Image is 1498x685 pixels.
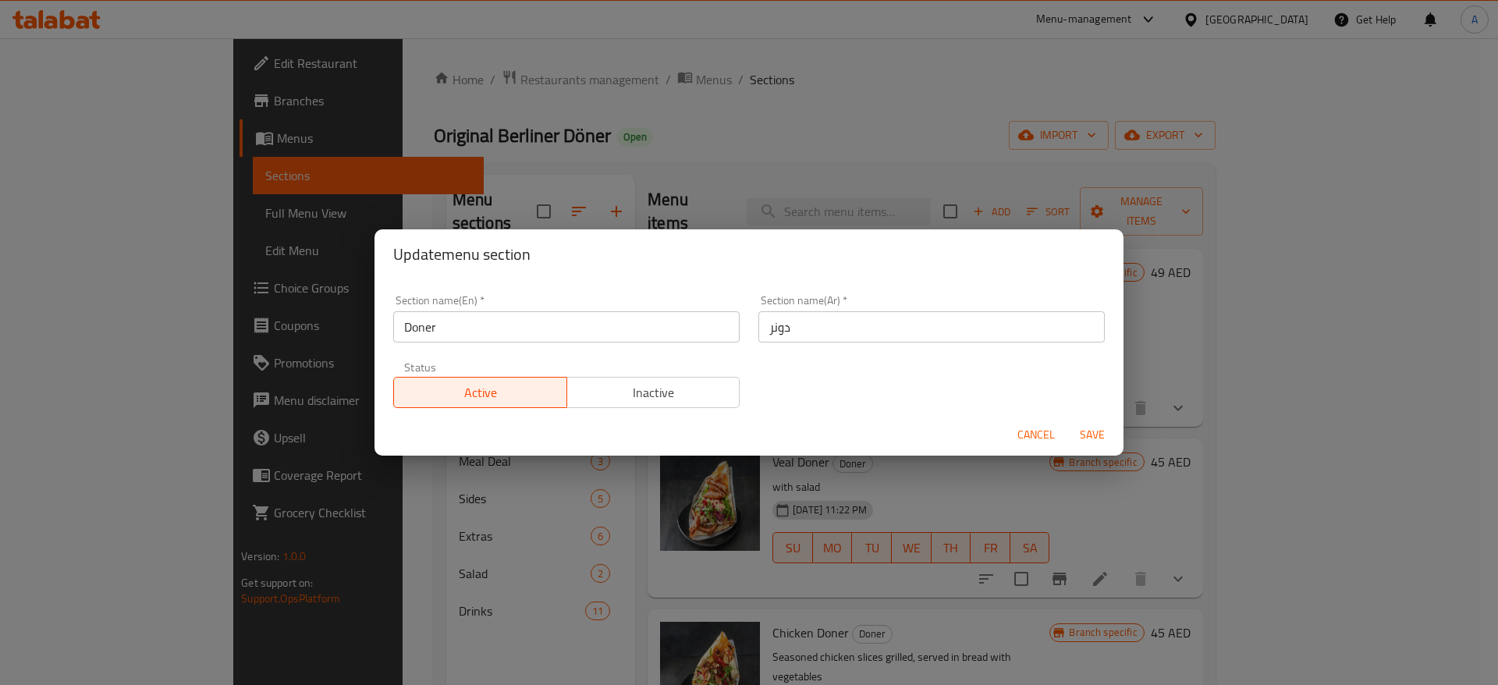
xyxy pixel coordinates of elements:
[1011,421,1061,449] button: Cancel
[573,382,734,404] span: Inactive
[566,377,740,408] button: Inactive
[1017,425,1055,445] span: Cancel
[393,311,740,342] input: Please enter section name(en)
[400,382,561,404] span: Active
[1067,421,1117,449] button: Save
[393,377,567,408] button: Active
[758,311,1105,342] input: Please enter section name(ar)
[393,242,1105,267] h2: Update menu section
[1074,425,1111,445] span: Save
